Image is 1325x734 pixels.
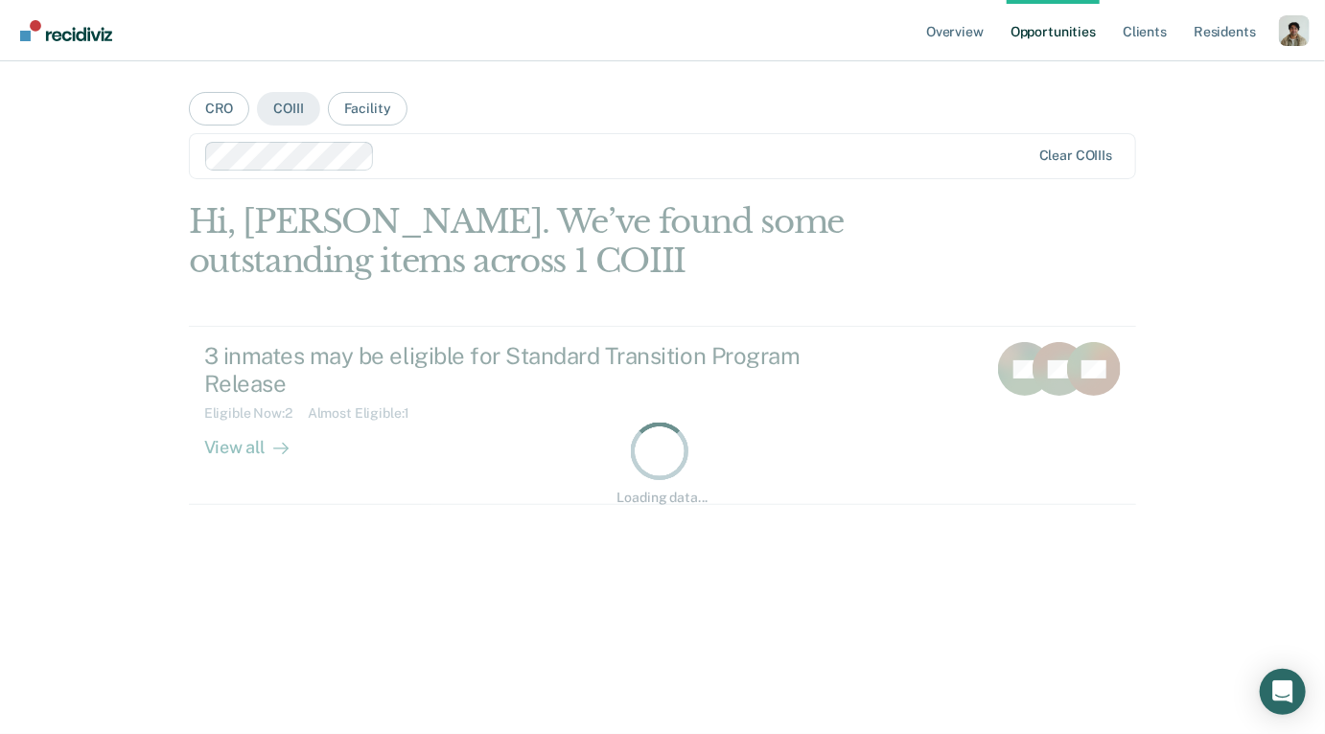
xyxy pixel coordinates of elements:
[1279,15,1310,46] button: Profile dropdown button
[257,92,319,126] button: COIII
[189,92,250,126] button: CRO
[1039,148,1112,164] div: Clear COIIIs
[328,92,407,126] button: Facility
[617,490,709,506] div: Loading data...
[1260,669,1306,715] div: Open Intercom Messenger
[20,20,112,41] img: Recidiviz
